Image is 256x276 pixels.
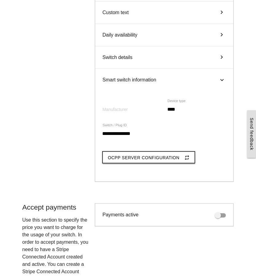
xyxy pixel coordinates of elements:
[217,9,226,16] i: keyboard_arrow_right
[184,152,190,164] i: repeat
[22,203,76,211] span: Accept payments
[103,106,128,113] label: Manufacturer
[217,54,226,61] i: keyboard_arrow_right
[168,98,186,104] label: Device type
[102,151,195,164] button: OCPP Server Configurationrepeat
[103,54,133,61] span: Switch details
[103,31,138,39] span: Daily availability
[108,155,179,160] span: OCPP Server Configuration
[103,212,138,217] span: Payments active
[103,9,129,16] span: Custom text
[247,110,256,158] a: Send feedback
[218,76,225,84] i: keyboard_arrow_right
[217,31,226,39] i: keyboard_arrow_right
[103,76,156,84] span: Smart switch information
[103,123,127,128] label: Switch / Plug ID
